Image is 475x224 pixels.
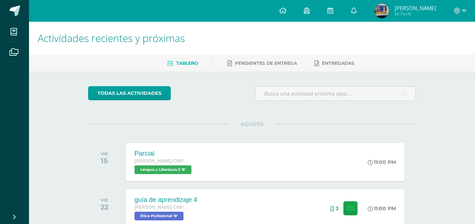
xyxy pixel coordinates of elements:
span: Tablero [176,60,198,66]
span: [PERSON_NAME] CMP Bachillerato en CCLL con Orientación en Computación [135,205,189,210]
div: Archivos entregados [330,206,339,211]
div: VIE [100,198,108,203]
span: Entregadas [322,60,354,66]
div: 11:00 PM [368,205,396,212]
div: guía de aprendizaje 4 [135,196,197,204]
span: [PERSON_NAME] CMP Bachillerato en CCLL con Orientación en Computación [135,159,189,164]
span: Mi Perfil [395,11,436,17]
a: Entregadas [314,58,354,69]
a: Pendientes de entrega [227,58,297,69]
span: Actividades recientes y próximas [38,31,185,45]
div: 11:00 PM [368,159,396,165]
input: Busca una actividad próxima aquí... [255,86,416,101]
div: VIE [101,151,108,156]
a: todas las Actividades [88,86,171,100]
div: Parcial [135,150,193,157]
span: AGOSTO [229,121,275,127]
span: 3 [336,206,339,211]
span: Pendientes de entrega [235,60,297,66]
img: 7fd2f5911be2e44435e5a07479c5e666.png [375,4,389,18]
a: Tablero [167,58,198,69]
span: Ética Profesional 'B' [135,212,183,220]
span: [PERSON_NAME] [395,4,436,12]
span: Lengua y Literatura 5 'B' [135,165,191,174]
div: 15 [101,156,108,165]
div: 22 [100,203,108,211]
